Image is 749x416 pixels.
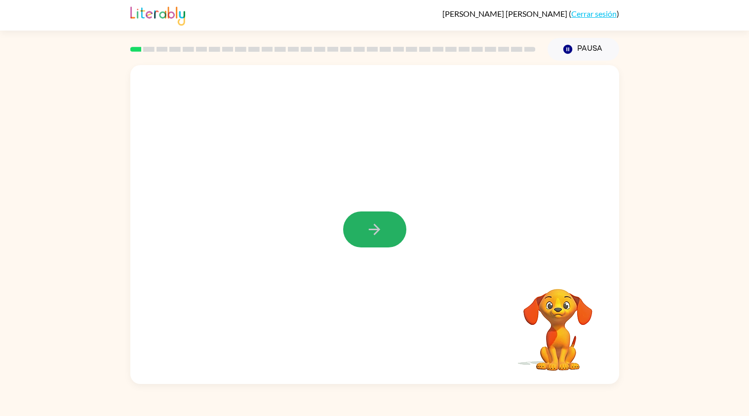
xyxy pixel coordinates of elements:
div: ( ) [442,9,619,18]
button: Pausa [548,38,619,61]
video: Tu navegador debe admitir la reproducción de archivos .mp4 para usar Literably. Intenta usar otro... [509,274,607,372]
span: [PERSON_NAME] [PERSON_NAME] [442,9,569,18]
a: Cerrar sesión [571,9,617,18]
img: Literably [130,4,185,26]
